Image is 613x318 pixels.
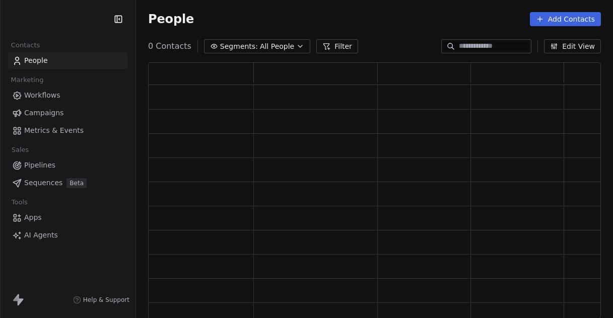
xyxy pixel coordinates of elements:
[8,175,127,191] a: SequencesBeta
[8,87,127,104] a: Workflows
[148,40,191,52] span: 0 Contacts
[7,72,48,88] span: Marketing
[316,39,358,53] button: Filter
[24,160,55,171] span: Pipelines
[7,38,44,53] span: Contacts
[260,41,294,52] span: All People
[24,212,42,223] span: Apps
[8,209,127,226] a: Apps
[24,55,48,66] span: People
[7,195,32,210] span: Tools
[148,12,194,27] span: People
[8,122,127,139] a: Metrics & Events
[7,142,33,157] span: Sales
[530,12,601,26] button: Add Contacts
[544,39,601,53] button: Edit View
[24,108,63,118] span: Campaigns
[8,157,127,174] a: Pipelines
[24,90,60,101] span: Workflows
[220,41,258,52] span: Segments:
[8,105,127,121] a: Campaigns
[24,230,58,241] span: AI Agents
[66,178,87,188] span: Beta
[73,296,129,304] a: Help & Support
[83,296,129,304] span: Help & Support
[24,178,62,188] span: Sequences
[8,227,127,244] a: AI Agents
[24,125,84,136] span: Metrics & Events
[8,52,127,69] a: People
